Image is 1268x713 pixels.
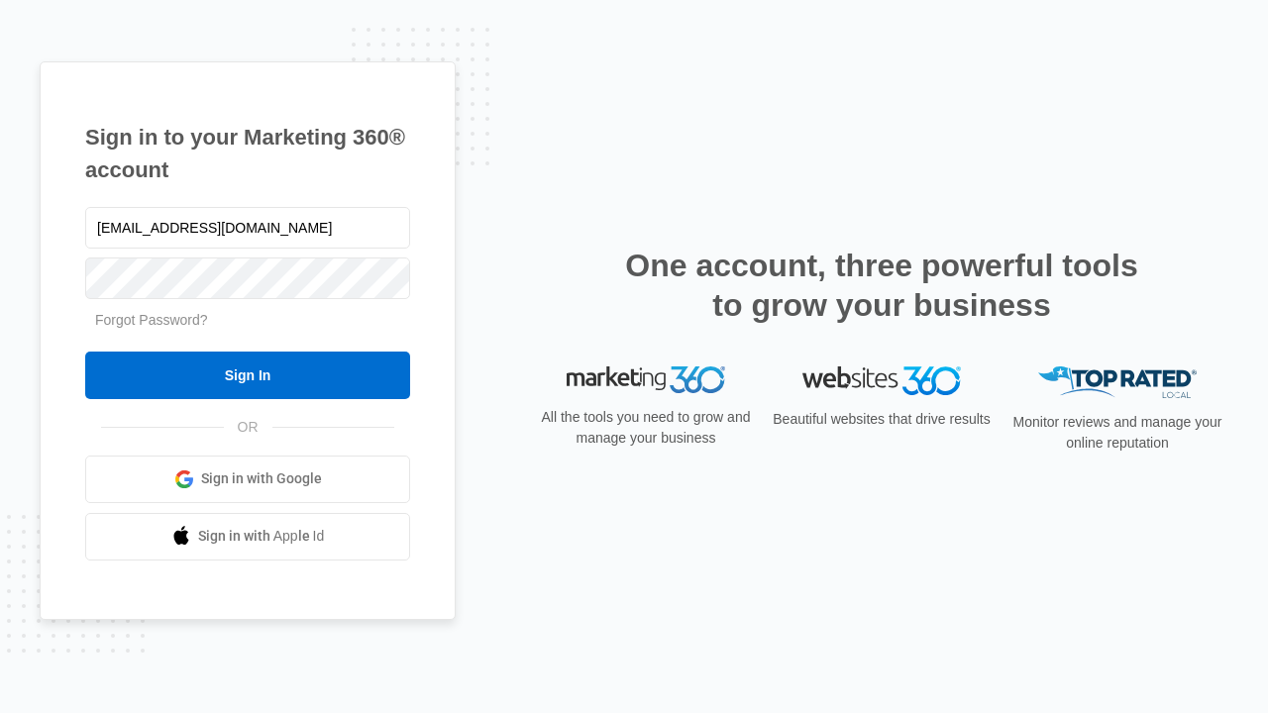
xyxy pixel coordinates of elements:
[85,207,410,249] input: Email
[771,409,993,430] p: Beautiful websites that drive results
[567,366,725,394] img: Marketing 360
[535,407,757,449] p: All the tools you need to grow and manage your business
[1006,412,1228,454] p: Monitor reviews and manage your online reputation
[85,352,410,399] input: Sign In
[224,417,272,438] span: OR
[85,121,410,186] h1: Sign in to your Marketing 360® account
[619,246,1144,325] h2: One account, three powerful tools to grow your business
[85,513,410,560] a: Sign in with Apple Id
[201,468,322,489] span: Sign in with Google
[802,366,961,395] img: Websites 360
[1038,366,1197,399] img: Top Rated Local
[85,456,410,503] a: Sign in with Google
[198,526,325,547] span: Sign in with Apple Id
[95,312,208,328] a: Forgot Password?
